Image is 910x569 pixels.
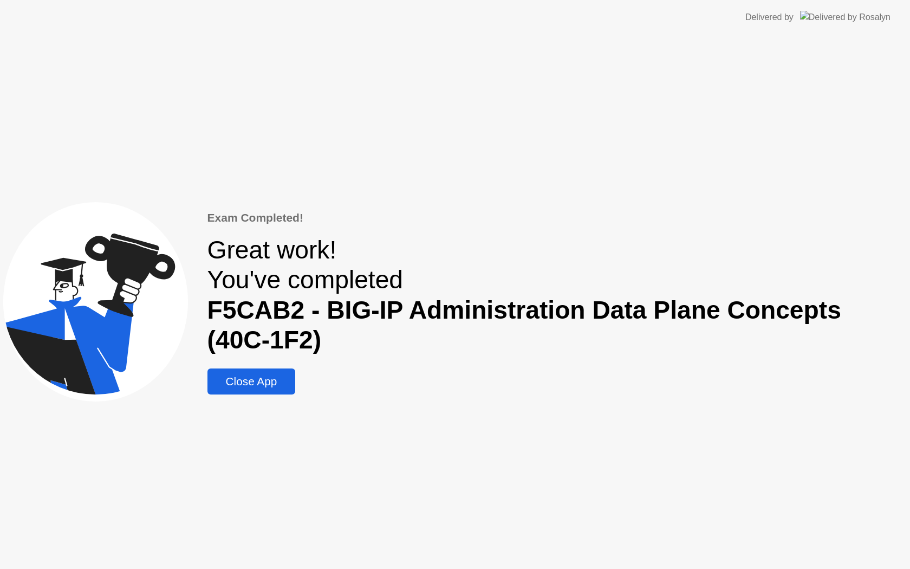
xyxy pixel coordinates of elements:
div: Exam Completed! [207,209,907,227]
div: Great work! You've completed [207,235,907,355]
div: Close App [211,375,292,388]
b: F5CAB2 - BIG-IP Administration Data Plane Concepts (40C-1F2) [207,296,841,354]
div: Delivered by [745,11,794,24]
img: Delivered by Rosalyn [800,11,890,23]
button: Close App [207,368,296,395]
